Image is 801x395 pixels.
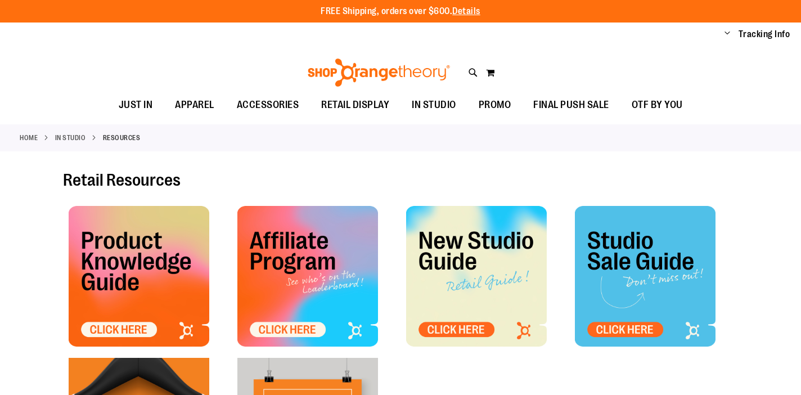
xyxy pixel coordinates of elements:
[412,92,456,118] span: IN STUDIO
[107,92,164,118] a: JUST IN
[310,92,400,118] a: RETAIL DISPLAY
[479,92,511,118] span: PROMO
[20,133,38,143] a: Home
[164,92,226,118] a: APPAREL
[321,92,389,118] span: RETAIL DISPLAY
[306,59,452,87] img: Shop Orangetheory
[467,92,523,118] a: PROMO
[522,92,620,118] a: FINAL PUSH SALE
[321,5,480,18] p: FREE Shipping, orders over $600.
[226,92,310,118] a: ACCESSORIES
[575,206,715,347] img: OTF - Studio Sale Tile
[103,133,141,143] strong: Resources
[533,92,609,118] span: FINAL PUSH SALE
[175,92,214,118] span: APPAREL
[119,92,153,118] span: JUST IN
[739,28,790,41] a: Tracking Info
[400,92,467,118] a: IN STUDIO
[237,92,299,118] span: ACCESSORIES
[620,92,694,118] a: OTF BY YOU
[55,133,86,143] a: IN STUDIO
[237,206,378,347] img: OTF Affiliate Tile
[632,92,683,118] span: OTF BY YOU
[452,6,480,16] a: Details
[724,29,730,40] button: Account menu
[63,171,738,189] h2: Retail Resources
